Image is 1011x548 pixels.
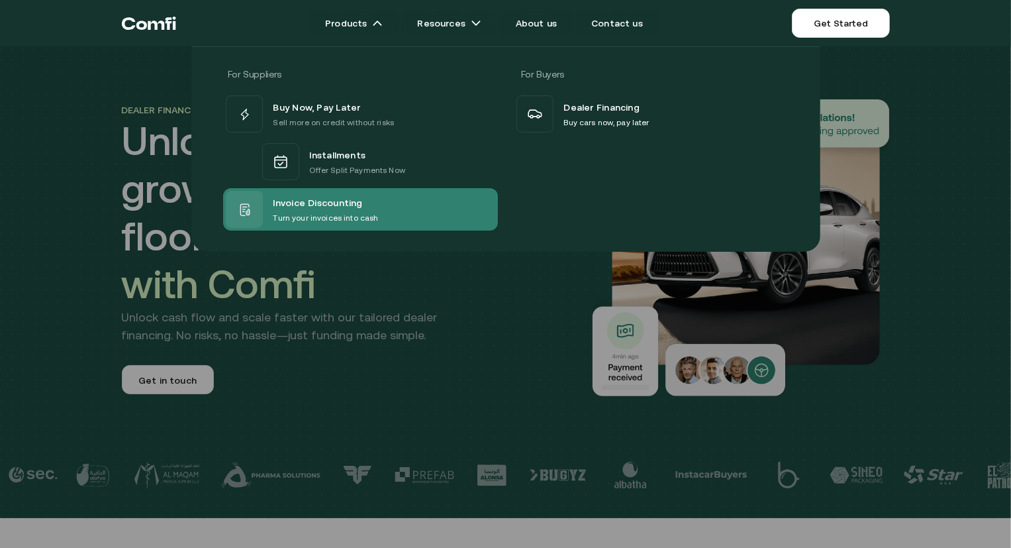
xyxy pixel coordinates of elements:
[122,3,176,43] a: Return to the top of the Comfi home page
[514,93,789,135] a: Dealer FinancingBuy cars now, pay later
[223,93,498,135] a: Buy Now, Pay LaterSell more on credit without risks
[372,18,383,28] img: arrow icons
[471,18,481,28] img: arrow icons
[273,194,363,211] span: Invoice Discounting
[522,69,565,80] span: For Buyers
[309,10,399,36] a: Productsarrow icons
[792,9,889,38] a: Get Started
[273,99,361,116] span: Buy Now, Pay Later
[564,116,650,129] p: Buy cars now, pay later
[564,99,640,116] span: Dealer Financing
[228,69,281,80] span: For Suppliers
[273,211,379,225] p: Turn your invoices into cash
[310,146,366,164] span: Installments
[273,116,395,129] p: Sell more on credit without risks
[500,10,573,36] a: About us
[401,10,497,36] a: Resourcesarrow icons
[223,188,498,231] a: Invoice DiscountingTurn your invoices into cash
[223,135,498,188] a: InstallmentsOffer Split Payments Now
[575,10,659,36] a: Contact us
[310,164,405,177] p: Offer Split Payments Now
